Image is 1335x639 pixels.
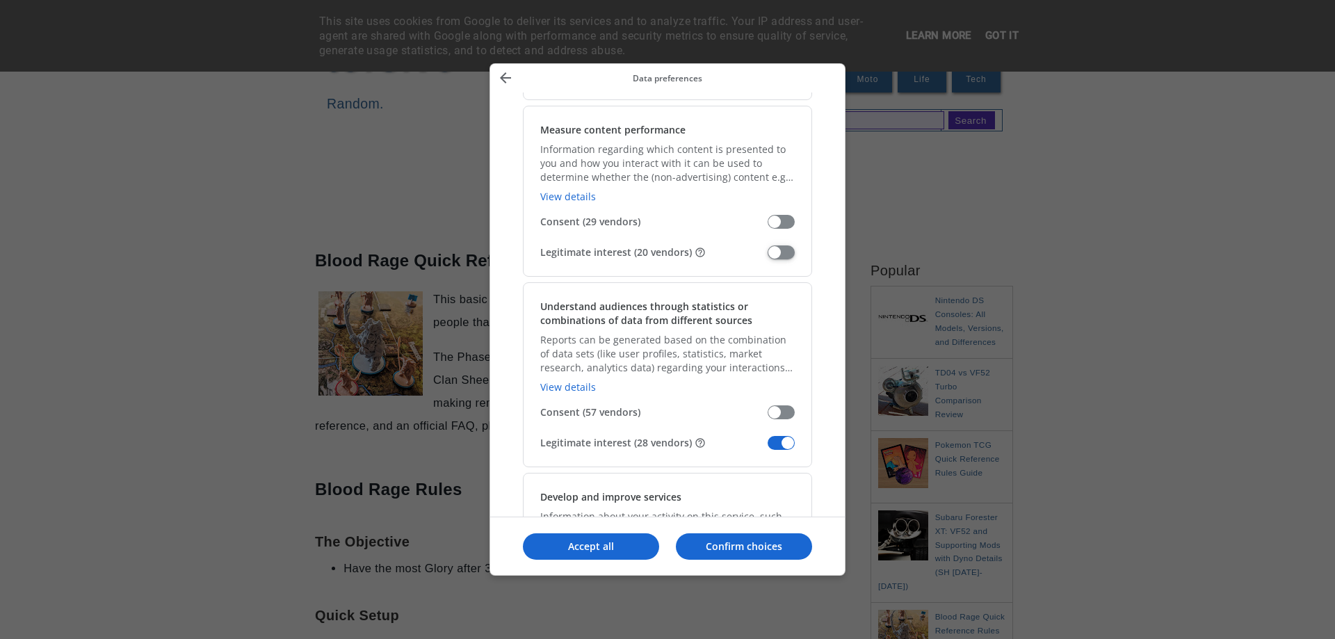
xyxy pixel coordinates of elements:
span: Legitimate interest (20 vendors) [540,245,768,259]
p: Data preferences [518,72,817,84]
button: Confirm choices [676,533,812,560]
span: Consent (57 vendors) [540,405,768,419]
h2: Measure content performance [540,123,686,137]
p: Information regarding which content is presented to you and how you interact with it can be used ... [540,143,795,184]
a: View details, Understand audiences through statistics or combinations of data from different sources [540,380,596,394]
button: Some vendors are not asking for your consent, but are using your personal data on the basis of th... [695,437,706,448]
span: Consent (29 vendors) [540,215,768,229]
p: Reports can be generated based on the combination of data sets (like user profiles, statistics, m... [540,333,795,375]
a: View details, Measure content performance [540,190,596,203]
span: Legitimate interest (28 vendors) [540,436,768,450]
button: Accept all [523,533,659,560]
div: Manage your data [489,63,845,576]
h2: Understand audiences through statistics or combinations of data from different sources [540,300,795,327]
button: Back [493,69,518,90]
p: Information about your activity on this service, such as your interaction with ads or content, ca... [540,510,795,551]
button: Some vendors are not asking for your consent, but are using your personal data on the basis of th... [695,247,706,258]
p: Accept all [523,540,659,553]
p: Confirm choices [676,540,812,553]
h2: Develop and improve services [540,490,681,504]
